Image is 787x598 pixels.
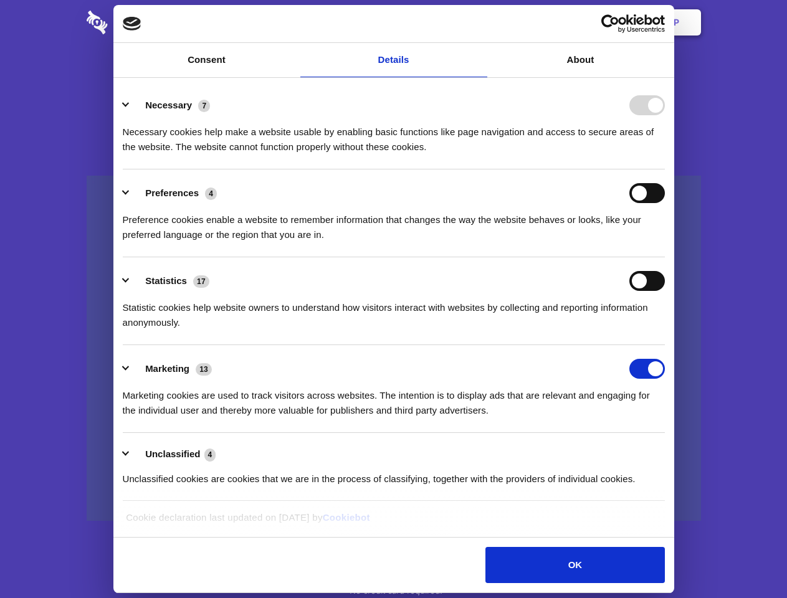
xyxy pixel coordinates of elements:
a: Wistia video thumbnail [87,176,701,521]
button: Marketing (13) [123,359,220,379]
a: Consent [113,43,300,77]
button: OK [485,547,664,583]
iframe: Drift Widget Chat Controller [725,536,772,583]
img: logo [123,17,141,31]
a: Cookiebot [323,512,370,523]
h1: Eliminate Slack Data Loss. [87,56,701,101]
button: Preferences (4) [123,183,225,203]
a: Login [565,3,619,42]
span: 13 [196,363,212,376]
button: Unclassified (4) [123,447,224,462]
span: 7 [198,100,210,112]
a: Usercentrics Cookiebot - opens in a new window [556,14,665,33]
a: Pricing [366,3,420,42]
label: Statistics [145,275,187,286]
span: 4 [204,448,216,461]
label: Preferences [145,187,199,198]
a: About [487,43,674,77]
div: Unclassified cookies are cookies that we are in the process of classifying, together with the pro... [123,462,665,486]
div: Marketing cookies are used to track visitors across websites. The intention is to display ads tha... [123,379,665,418]
a: Details [300,43,487,77]
img: logo-wordmark-white-trans-d4663122ce5f474addd5e946df7df03e33cb6a1c49d2221995e7729f52c070b2.svg [87,11,193,34]
span: 4 [205,187,217,200]
button: Statistics (17) [123,271,217,291]
a: Contact [505,3,563,42]
h4: Auto-redaction of sensitive data, encrypted data sharing and self-destructing private chats. Shar... [87,113,701,154]
div: Cookie declaration last updated on [DATE] by [117,510,670,534]
label: Marketing [145,363,189,374]
span: 17 [193,275,209,288]
label: Necessary [145,100,192,110]
button: Necessary (7) [123,95,218,115]
div: Statistic cookies help website owners to understand how visitors interact with websites by collec... [123,291,665,330]
div: Necessary cookies help make a website usable by enabling basic functions like page navigation and... [123,115,665,154]
div: Preference cookies enable a website to remember information that changes the way the website beha... [123,203,665,242]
